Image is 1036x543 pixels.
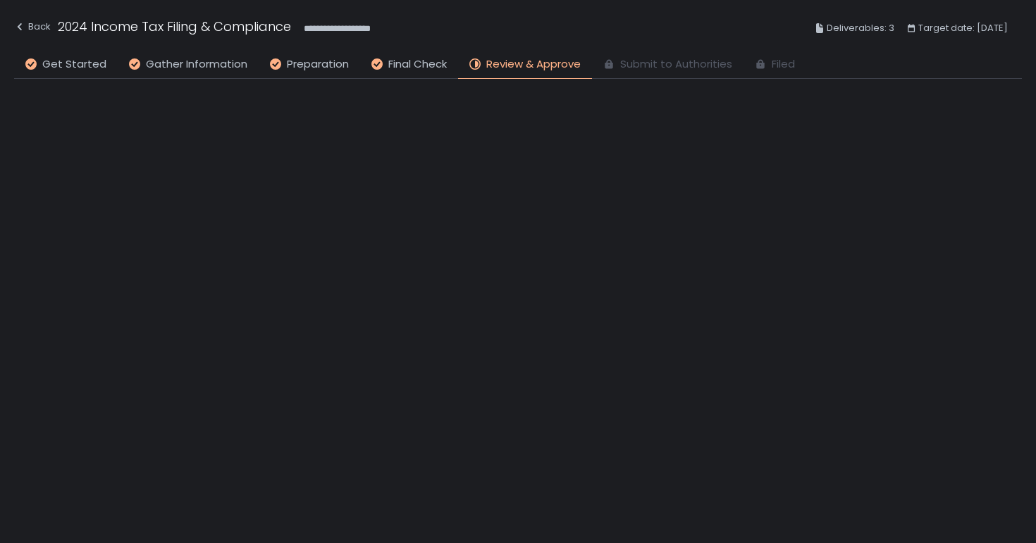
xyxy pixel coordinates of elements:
[918,20,1008,37] span: Target date: [DATE]
[14,17,51,40] button: Back
[14,18,51,35] div: Back
[772,56,795,73] span: Filed
[287,56,349,73] span: Preparation
[388,56,447,73] span: Final Check
[42,56,106,73] span: Get Started
[486,56,581,73] span: Review & Approve
[620,56,732,73] span: Submit to Authorities
[58,17,291,36] h1: 2024 Income Tax Filing & Compliance
[827,20,894,37] span: Deliverables: 3
[146,56,247,73] span: Gather Information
